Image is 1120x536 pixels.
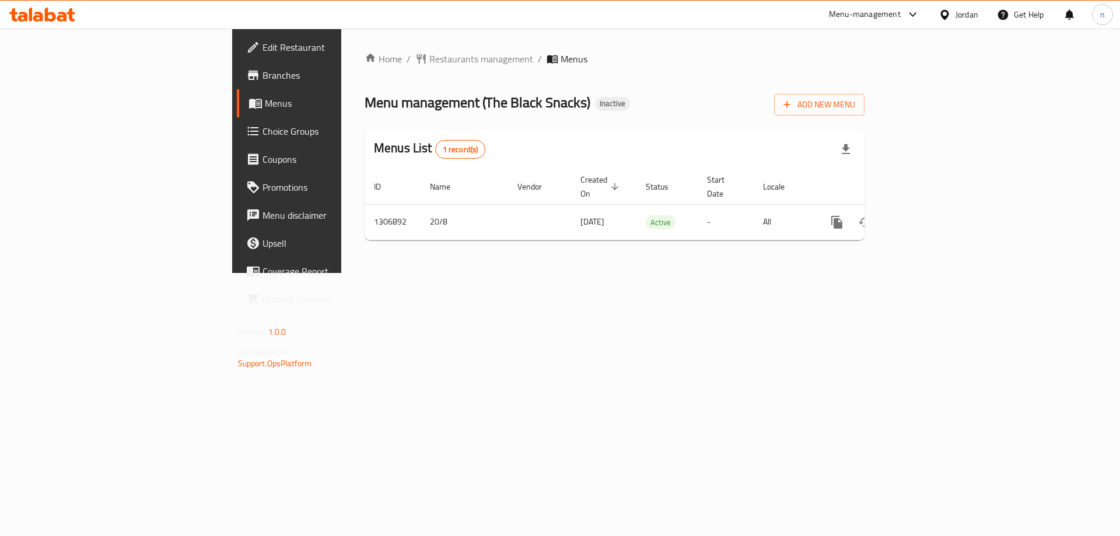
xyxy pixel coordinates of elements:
[829,8,901,22] div: Menu-management
[646,180,684,194] span: Status
[237,173,419,201] a: Promotions
[237,285,419,313] a: Grocery Checklist
[595,97,630,111] div: Inactive
[237,145,419,173] a: Coupons
[783,97,855,112] span: Add New Menu
[262,292,410,306] span: Grocery Checklist
[237,89,419,117] a: Menus
[262,152,410,166] span: Coupons
[580,173,622,201] span: Created On
[262,236,410,250] span: Upsell
[538,52,542,66] li: /
[262,264,410,278] span: Coverage Report
[374,180,396,194] span: ID
[707,173,740,201] span: Start Date
[415,52,533,66] a: Restaurants management
[754,204,814,240] td: All
[365,169,944,240] table: enhanced table
[823,208,851,236] button: more
[365,89,590,115] span: Menu management ( The Black Snacks )
[238,324,267,339] span: Version:
[365,52,864,66] nav: breadcrumb
[262,208,410,222] span: Menu disclaimer
[435,140,486,159] div: Total records count
[580,214,604,229] span: [DATE]
[561,52,587,66] span: Menus
[595,99,630,108] span: Inactive
[237,229,419,257] a: Upsell
[237,257,419,285] a: Coverage Report
[774,94,864,115] button: Add New Menu
[265,96,410,110] span: Menus
[262,68,410,82] span: Branches
[237,33,419,61] a: Edit Restaurant
[1100,8,1105,21] span: n
[262,180,410,194] span: Promotions
[262,124,410,138] span: Choice Groups
[814,169,944,205] th: Actions
[646,216,675,229] span: Active
[237,117,419,145] a: Choice Groups
[832,135,860,163] div: Export file
[517,180,557,194] span: Vendor
[238,344,292,359] span: Get support on:
[374,139,485,159] h2: Menus List
[237,201,419,229] a: Menu disclaimer
[436,144,485,155] span: 1 record(s)
[763,180,800,194] span: Locale
[268,324,286,339] span: 1.0.0
[430,180,466,194] span: Name
[237,61,419,89] a: Branches
[956,8,978,21] div: Jordan
[421,204,508,240] td: 20/8
[698,204,754,240] td: -
[429,52,533,66] span: Restaurants management
[646,215,675,229] div: Active
[238,356,312,371] a: Support.OpsPlatform
[851,208,879,236] button: Change Status
[262,40,410,54] span: Edit Restaurant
